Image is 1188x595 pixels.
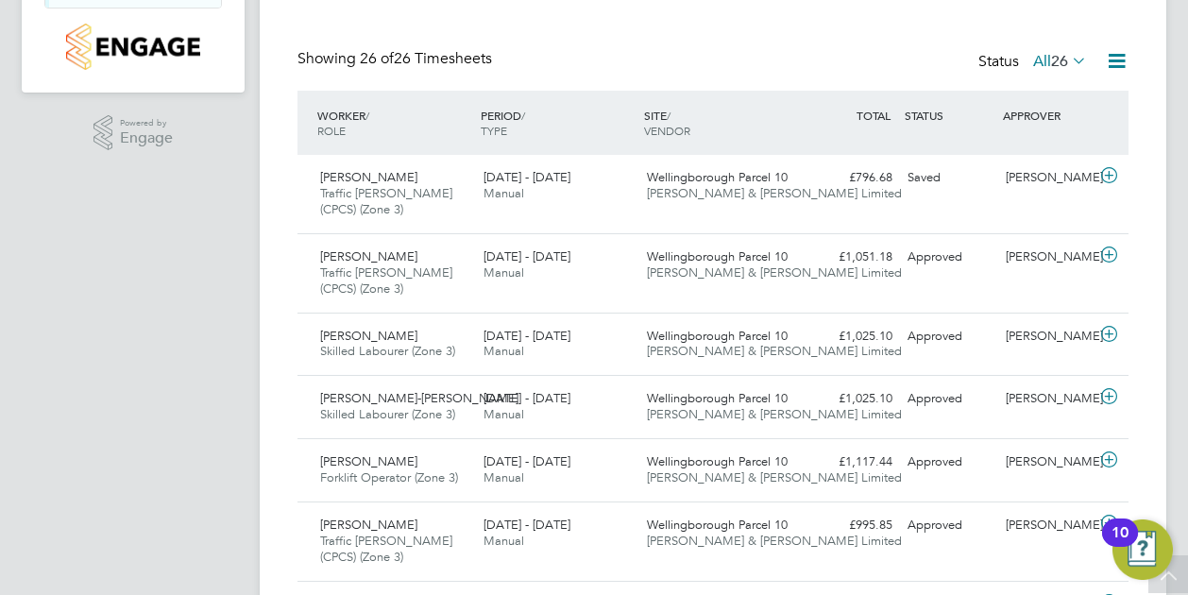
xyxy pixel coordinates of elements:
[900,321,998,352] div: Approved
[998,383,1096,415] div: [PERSON_NAME]
[484,533,524,549] span: Manual
[484,169,570,185] span: [DATE] - [DATE]
[320,264,452,297] span: Traffic [PERSON_NAME] (CPCS) (Zone 3)
[93,115,174,151] a: Powered byEngage
[320,533,452,565] span: Traffic [PERSON_NAME] (CPCS) (Zone 3)
[647,453,788,469] span: Wellingborough Parcel 10
[320,185,452,217] span: Traffic [PERSON_NAME] (CPCS) (Zone 3)
[647,264,902,280] span: [PERSON_NAME] & [PERSON_NAME] Limited
[484,248,570,264] span: [DATE] - [DATE]
[998,242,1096,273] div: [PERSON_NAME]
[320,390,518,406] span: [PERSON_NAME]-[PERSON_NAME]
[639,98,803,147] div: SITE
[1051,52,1068,71] span: 26
[998,98,1096,132] div: APPROVER
[802,447,900,478] div: £1,117.44
[44,24,222,70] a: Go to home page
[802,383,900,415] div: £1,025.10
[978,49,1091,76] div: Status
[900,98,998,132] div: STATUS
[320,469,458,485] span: Forklift Operator (Zone 3)
[644,123,690,138] span: VENDOR
[484,453,570,469] span: [DATE] - [DATE]
[802,242,900,273] div: £1,051.18
[900,242,998,273] div: Approved
[484,328,570,344] span: [DATE] - [DATE]
[647,343,902,359] span: [PERSON_NAME] & [PERSON_NAME] Limited
[317,123,346,138] span: ROLE
[647,328,788,344] span: Wellingborough Parcel 10
[484,469,524,485] span: Manual
[320,248,417,264] span: [PERSON_NAME]
[998,447,1096,478] div: [PERSON_NAME]
[1033,52,1087,71] label: All
[320,406,455,422] span: Skilled Labourer (Zone 3)
[857,108,891,123] span: TOTAL
[297,49,496,69] div: Showing
[802,162,900,194] div: £796.68
[802,321,900,352] div: £1,025.10
[647,169,788,185] span: Wellingborough Parcel 10
[484,517,570,533] span: [DATE] - [DATE]
[647,185,902,201] span: [PERSON_NAME] & [PERSON_NAME] Limited
[66,24,199,70] img: countryside-properties-logo-retina.png
[1112,519,1173,580] button: Open Resource Center, 10 new notifications
[667,108,670,123] span: /
[120,130,173,146] span: Engage
[900,447,998,478] div: Approved
[365,108,369,123] span: /
[998,162,1096,194] div: [PERSON_NAME]
[484,406,524,422] span: Manual
[998,321,1096,352] div: [PERSON_NAME]
[647,469,902,485] span: [PERSON_NAME] & [PERSON_NAME] Limited
[484,390,570,406] span: [DATE] - [DATE]
[481,123,507,138] span: TYPE
[320,453,417,469] span: [PERSON_NAME]
[647,390,788,406] span: Wellingborough Parcel 10
[647,533,902,549] span: [PERSON_NAME] & [PERSON_NAME] Limited
[998,510,1096,541] div: [PERSON_NAME]
[647,248,788,264] span: Wellingborough Parcel 10
[476,98,639,147] div: PERIOD
[360,49,492,68] span: 26 Timesheets
[521,108,525,123] span: /
[484,185,524,201] span: Manual
[484,343,524,359] span: Manual
[900,510,998,541] div: Approved
[802,510,900,541] div: £995.85
[484,264,524,280] span: Manual
[320,517,417,533] span: [PERSON_NAME]
[647,517,788,533] span: Wellingborough Parcel 10
[320,343,455,359] span: Skilled Labourer (Zone 3)
[313,98,476,147] div: WORKER
[1112,533,1129,557] div: 10
[120,115,173,131] span: Powered by
[360,49,394,68] span: 26 of
[647,406,902,422] span: [PERSON_NAME] & [PERSON_NAME] Limited
[900,162,998,194] div: Saved
[320,328,417,344] span: [PERSON_NAME]
[320,169,417,185] span: [PERSON_NAME]
[900,383,998,415] div: Approved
